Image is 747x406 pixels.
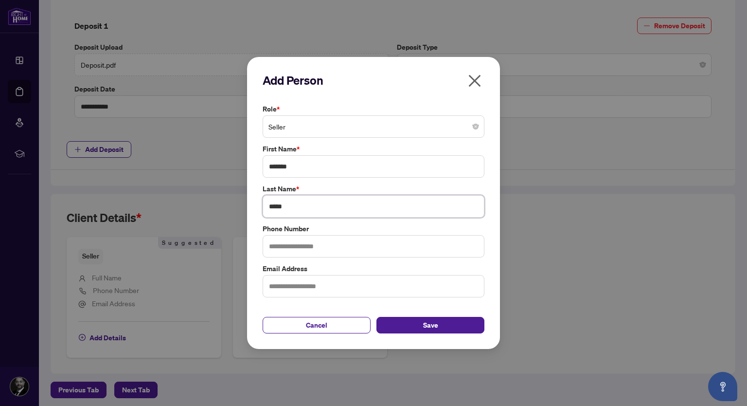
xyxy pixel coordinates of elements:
span: close [467,73,482,89]
button: Cancel [263,317,371,333]
button: Open asap [708,372,737,401]
span: Save [423,317,438,333]
span: close-circle [473,124,479,129]
label: First Name [263,144,484,154]
label: Role [263,104,484,114]
h2: Add Person [263,73,484,88]
label: Phone Number [263,223,484,234]
span: Seller [268,117,479,136]
span: Cancel [306,317,327,333]
button: Save [376,317,484,333]
label: Email Address [263,263,484,274]
label: Last Name [263,184,484,194]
